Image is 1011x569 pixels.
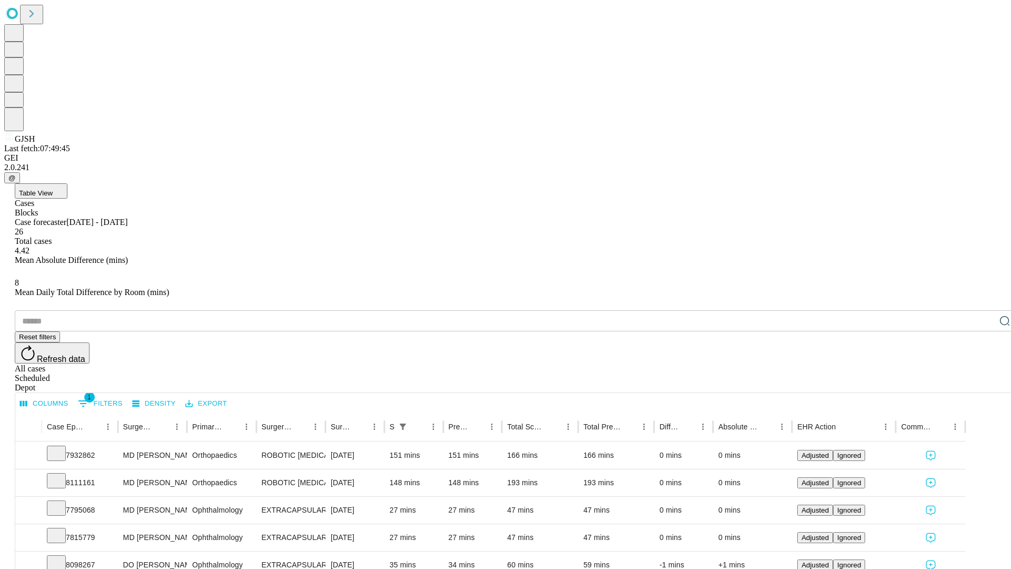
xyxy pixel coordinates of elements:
[47,423,85,431] div: Case Epic Id
[561,419,576,434] button: Menu
[837,534,861,542] span: Ignored
[47,442,113,469] div: 7932862
[801,534,829,542] span: Adjusted
[718,524,787,551] div: 0 mins
[837,452,861,459] span: Ignored
[331,469,379,496] div: [DATE]
[15,256,128,264] span: Mean Absolute Difference (mins)
[4,172,20,183] button: @
[583,423,621,431] div: Total Predicted Duration
[507,423,545,431] div: Total Scheduled Duration
[775,419,789,434] button: Menu
[123,423,154,431] div: Surgeon Name
[21,447,36,465] button: Expand
[801,479,829,487] span: Adjusted
[15,227,23,236] span: 26
[659,442,708,469] div: 0 mins
[395,419,410,434] button: Show filters
[797,450,833,461] button: Adjusted
[21,529,36,547] button: Expand
[484,419,499,434] button: Menu
[583,469,649,496] div: 193 mins
[21,474,36,493] button: Expand
[239,419,254,434] button: Menu
[262,442,320,469] div: ROBOTIC [MEDICAL_DATA] KNEE TOTAL
[426,419,441,434] button: Menu
[718,497,787,524] div: 0 mins
[17,396,71,412] button: Select columns
[192,469,251,496] div: Orthopaedics
[583,524,649,551] div: 47 mins
[15,342,90,364] button: Refresh data
[622,419,637,434] button: Sort
[583,442,649,469] div: 166 mins
[47,524,113,551] div: 7815779
[659,469,708,496] div: 0 mins
[192,423,223,431] div: Primary Service
[262,524,320,551] div: EXTRACAPSULAR CATARACT REMOVAL WITH [MEDICAL_DATA]
[331,524,379,551] div: [DATE]
[718,423,759,431] div: Absolute Difference
[84,392,95,403] span: 1
[123,524,182,551] div: MD [PERSON_NAME]
[224,419,239,434] button: Sort
[155,419,170,434] button: Sort
[760,419,775,434] button: Sort
[390,469,438,496] div: 148 mins
[833,450,865,461] button: Ignored
[19,189,53,197] span: Table View
[15,218,66,227] span: Case forecaster
[933,419,948,434] button: Sort
[449,442,497,469] div: 151 mins
[449,524,497,551] div: 27 mins
[15,237,52,246] span: Total cases
[15,288,169,297] span: Mean Daily Total Difference by Room (mins)
[130,396,179,412] button: Density
[15,278,19,287] span: 8
[293,419,308,434] button: Sort
[801,561,829,569] span: Adjusted
[449,497,497,524] div: 27 mins
[192,524,251,551] div: Ophthalmology
[696,419,710,434] button: Menu
[659,497,708,524] div: 0 mins
[183,396,230,412] button: Export
[395,419,410,434] div: 1 active filter
[470,419,484,434] button: Sort
[331,497,379,524] div: [DATE]
[75,395,125,412] button: Show filters
[66,218,127,227] span: [DATE] - [DATE]
[837,561,861,569] span: Ignored
[797,423,836,431] div: EHR Action
[837,479,861,487] span: Ignored
[948,419,963,434] button: Menu
[837,506,861,514] span: Ignored
[331,442,379,469] div: [DATE]
[833,532,865,543] button: Ignored
[659,524,708,551] div: 0 mins
[331,423,351,431] div: Surgery Date
[718,469,787,496] div: 0 mins
[367,419,382,434] button: Menu
[449,469,497,496] div: 148 mins
[797,505,833,516] button: Adjusted
[19,333,56,341] span: Reset filters
[449,423,469,431] div: Predicted In Room Duration
[192,442,251,469] div: Orthopaedics
[123,469,182,496] div: MD [PERSON_NAME] [PERSON_NAME] Md
[4,144,70,153] span: Last fetch: 07:49:45
[411,419,426,434] button: Sort
[8,174,16,182] span: @
[390,442,438,469] div: 151 mins
[15,331,60,342] button: Reset filters
[637,419,651,434] button: Menu
[390,524,438,551] div: 27 mins
[262,497,320,524] div: EXTRACAPSULAR CATARACT REMOVAL WITH [MEDICAL_DATA]
[507,524,573,551] div: 47 mins
[15,246,29,255] span: 4.42
[4,163,1007,172] div: 2.0.241
[833,505,865,516] button: Ignored
[507,497,573,524] div: 47 mins
[15,183,67,199] button: Table View
[681,419,696,434] button: Sort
